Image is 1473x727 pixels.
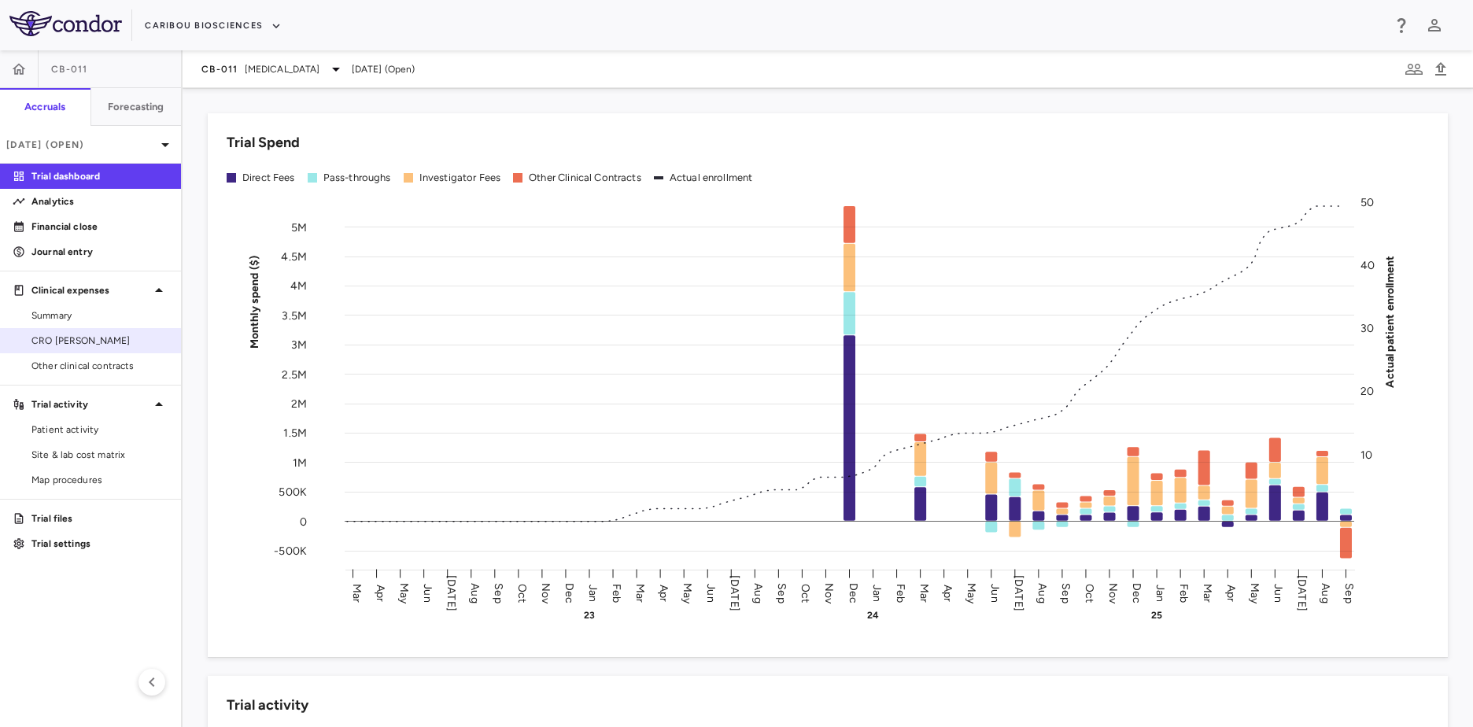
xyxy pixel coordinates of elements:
text: Oct [1083,583,1096,602]
text: Jan [1154,584,1167,601]
tspan: 0 [300,515,307,528]
text: Dec [1130,582,1143,603]
text: 25 [1151,610,1162,621]
tspan: 5M [291,220,307,234]
text: 23 [584,610,595,621]
text: Sep [1059,583,1072,603]
h6: Accruals [24,100,65,114]
text: Apr [941,584,954,601]
h6: Forecasting [108,100,164,114]
tspan: 4M [290,279,307,293]
text: Dec [563,582,576,603]
text: Mar [350,583,364,602]
text: Nov [822,582,836,603]
span: Other clinical contracts [31,359,168,373]
text: Nov [1106,582,1120,603]
text: Feb [1177,583,1191,602]
p: Analytics [31,194,168,209]
tspan: 1M [293,456,307,469]
text: May [397,582,411,603]
text: Jan [870,584,884,601]
tspan: 20 [1360,385,1374,398]
p: Journal entry [31,245,168,259]
tspan: 3M [291,338,307,352]
span: [DATE] (Open) [352,62,415,76]
tspan: 50 [1360,196,1374,209]
text: Jun [988,584,1002,602]
div: Investigator Fees [419,171,501,185]
tspan: 40 [1360,259,1375,272]
h6: Trial Spend [227,132,300,153]
text: [DATE] [1295,575,1309,611]
text: Jun [704,584,718,602]
text: Sep [775,583,788,603]
text: 24 [867,610,879,621]
span: Summary [31,308,168,323]
p: Trial activity [31,397,150,411]
tspan: 2M [291,397,307,411]
tspan: 2.5M [282,367,307,381]
tspan: 30 [1360,322,1374,335]
text: May [681,582,694,603]
tspan: 500K [279,485,307,499]
text: Aug [1036,583,1049,603]
p: [DATE] (Open) [6,138,156,152]
span: CB-011 [201,63,238,76]
text: Mar [917,583,931,602]
div: Other Clinical Contracts [529,171,641,185]
p: Financial close [31,220,168,234]
tspan: Monthly spend ($) [248,255,261,349]
span: Patient activity [31,423,168,437]
text: Oct [799,583,812,602]
span: CB-011 [51,63,88,76]
p: Clinical expenses [31,283,150,297]
text: Jun [1272,584,1285,602]
text: [DATE] [1012,575,1025,611]
text: Mar [633,583,647,602]
span: [MEDICAL_DATA] [245,62,320,76]
text: [DATE] [445,575,458,611]
div: Direct Fees [242,171,295,185]
text: Apr [374,584,387,601]
text: Jun [421,584,434,602]
text: Oct [515,583,529,602]
p: Trial dashboard [31,169,168,183]
text: Nov [539,582,552,603]
img: logo-full-BYUhSk78.svg [9,11,122,36]
tspan: 3.5M [282,308,307,322]
text: Sep [492,583,505,603]
text: Aug [1319,583,1332,603]
tspan: 4.5M [281,250,307,264]
div: Pass-throughs [323,171,391,185]
text: Aug [468,583,482,603]
h6: Trial activity [227,695,308,716]
text: Apr [657,584,670,601]
text: Feb [894,583,907,602]
text: Aug [751,583,765,603]
text: Feb [610,583,623,602]
tspan: -500K [274,544,307,557]
text: May [965,582,978,603]
tspan: 10 [1360,448,1372,461]
span: CRO [PERSON_NAME] [31,334,168,348]
text: [DATE] [728,575,741,611]
text: Sep [1342,583,1356,603]
span: Site & lab cost matrix [31,448,168,462]
text: Apr [1224,584,1238,601]
tspan: Actual patient enrollment [1383,255,1397,387]
text: May [1248,582,1261,603]
button: Caribou Biosciences [145,13,282,39]
div: Actual enrollment [670,171,753,185]
text: Jan [586,584,600,601]
text: Dec [847,582,860,603]
tspan: 1.5M [283,426,307,440]
text: Mar [1201,583,1214,602]
p: Trial settings [31,537,168,551]
p: Trial files [31,511,168,526]
span: Map procedures [31,473,168,487]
